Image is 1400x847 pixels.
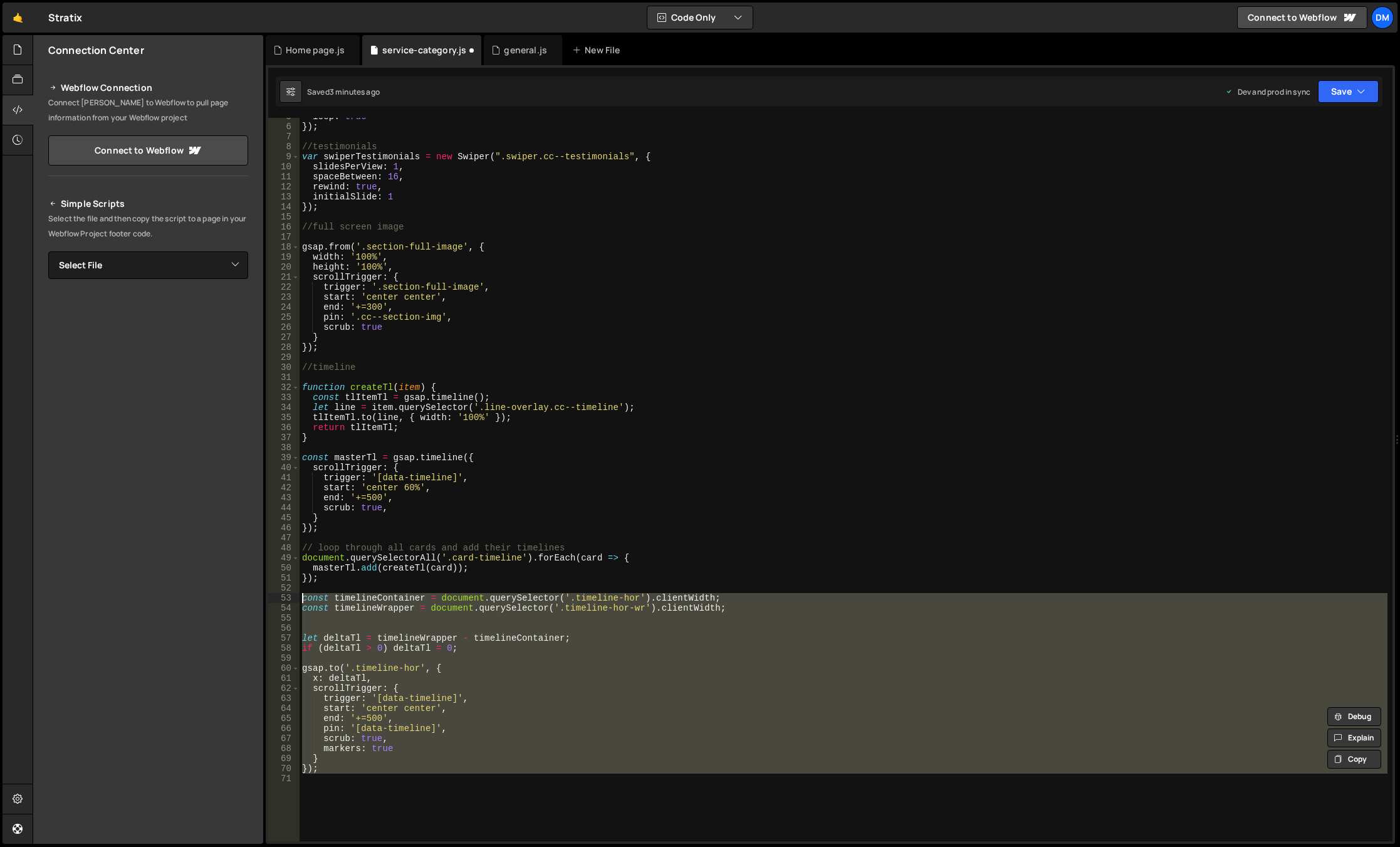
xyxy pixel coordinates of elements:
div: 12 [268,182,300,192]
div: 29 [268,352,300,362]
div: 34 [268,402,300,413]
div: service-category.js [382,44,466,56]
div: 26 [268,322,300,332]
div: 15 [268,212,300,222]
div: 28 [268,342,300,352]
div: 43 [268,493,300,503]
div: 30 [268,362,300,372]
div: 19 [268,252,300,262]
div: 13 [268,192,300,202]
div: 58 [268,643,300,653]
iframe: YouTube video player [48,300,249,413]
button: Debug [1327,707,1381,726]
div: 44 [268,503,300,513]
div: 62 [268,683,300,693]
div: Stratix [48,10,82,25]
a: Connect to Webflow [48,135,248,166]
button: Explain [1327,729,1381,747]
div: 22 [268,282,300,292]
div: general.js [504,44,547,56]
div: 6 [268,122,300,132]
div: 24 [268,302,300,312]
div: 71 [268,774,300,784]
div: Home page.js [286,44,345,56]
div: 7 [268,132,300,142]
div: 27 [268,332,300,342]
div: 17 [268,232,300,242]
div: 18 [268,242,300,252]
div: 39 [268,453,300,463]
div: 68 [268,744,300,754]
div: 31 [268,372,300,382]
div: 54 [268,603,300,613]
div: 3 minutes ago [330,87,380,97]
div: New File [572,44,625,56]
div: 70 [268,764,300,774]
div: 38 [268,443,300,453]
div: 53 [268,593,300,603]
a: Dm [1371,6,1394,29]
div: 33 [268,392,300,402]
p: Connect [PERSON_NAME] to Webflow to pull page information from your Webflow project [48,95,248,125]
div: 9 [268,152,300,162]
div: 66 [268,723,300,734]
div: 23 [268,292,300,302]
a: 🤙 [3,3,33,33]
div: 14 [268,202,300,212]
div: 63 [268,693,300,703]
div: 16 [268,222,300,232]
h2: Connection Center [48,43,144,57]
div: 49 [268,553,300,563]
div: 47 [268,533,300,543]
div: 59 [268,653,300,663]
div: 64 [268,703,300,713]
div: 41 [268,473,300,483]
iframe: YouTube video player [48,421,249,534]
div: Saved [307,87,380,97]
div: 60 [268,663,300,673]
h2: Simple Scripts [48,196,248,211]
div: 69 [268,754,300,764]
div: 42 [268,483,300,493]
h2: Webflow Connection [48,80,248,95]
div: 50 [268,563,300,573]
div: Dev and prod in sync [1225,87,1310,97]
div: 45 [268,513,300,523]
p: Select the file and then copy the script to a page in your Webflow Project footer code. [48,211,248,241]
button: Copy [1327,750,1381,769]
div: 37 [268,433,300,443]
div: 40 [268,463,300,473]
div: 20 [268,262,300,272]
div: 11 [268,172,300,182]
div: 57 [268,633,300,643]
div: 55 [268,613,300,623]
div: 61 [268,673,300,683]
button: Save [1318,80,1379,103]
div: 25 [268,312,300,322]
button: Code Only [647,6,753,29]
div: 52 [268,583,300,593]
div: 46 [268,523,300,533]
div: 35 [268,413,300,423]
div: 51 [268,573,300,583]
div: 36 [268,423,300,433]
div: 21 [268,272,300,282]
div: 67 [268,734,300,744]
a: Connect to Webflow [1237,6,1367,29]
div: 48 [268,543,300,553]
div: 8 [268,142,300,152]
div: 56 [268,623,300,633]
div: 10 [268,162,300,172]
div: 65 [268,713,300,723]
div: 32 [268,382,300,392]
